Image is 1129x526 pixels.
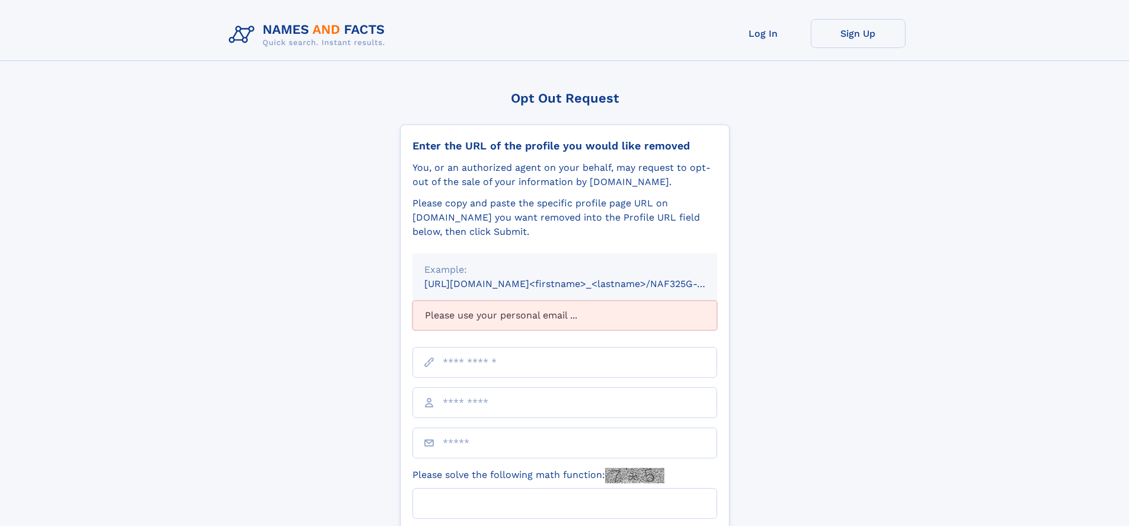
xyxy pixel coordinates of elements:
img: Logo Names and Facts [224,19,395,51]
small: [URL][DOMAIN_NAME]<firstname>_<lastname>/NAF325G-xxxxxxxx [424,278,740,289]
a: Sign Up [811,19,906,48]
div: Enter the URL of the profile you would like removed [412,139,717,152]
label: Please solve the following math function: [412,468,664,483]
div: You, or an authorized agent on your behalf, may request to opt-out of the sale of your informatio... [412,161,717,189]
a: Log In [716,19,811,48]
div: Please copy and paste the specific profile page URL on [DOMAIN_NAME] you want removed into the Pr... [412,196,717,239]
div: Example: [424,263,705,277]
div: Please use your personal email ... [412,301,717,330]
div: Opt Out Request [400,91,730,106]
